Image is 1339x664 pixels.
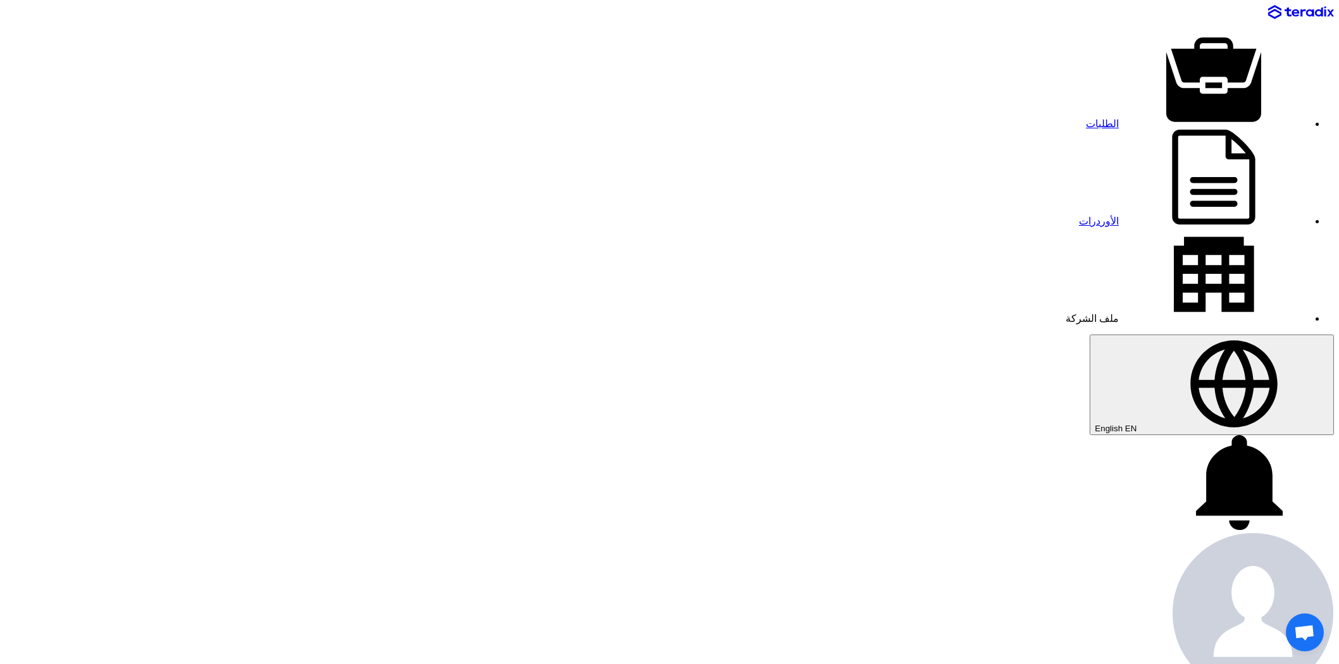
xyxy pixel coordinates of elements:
[1095,424,1123,433] span: English
[1090,335,1334,435] button: English EN
[1066,313,1309,324] a: ملف الشركة
[1125,424,1137,433] span: EN
[1268,5,1334,20] img: Teradix logo
[1079,216,1309,226] a: الأوردرات
[1286,613,1324,651] div: دردشة مفتوحة
[1086,118,1309,129] a: الطلبات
